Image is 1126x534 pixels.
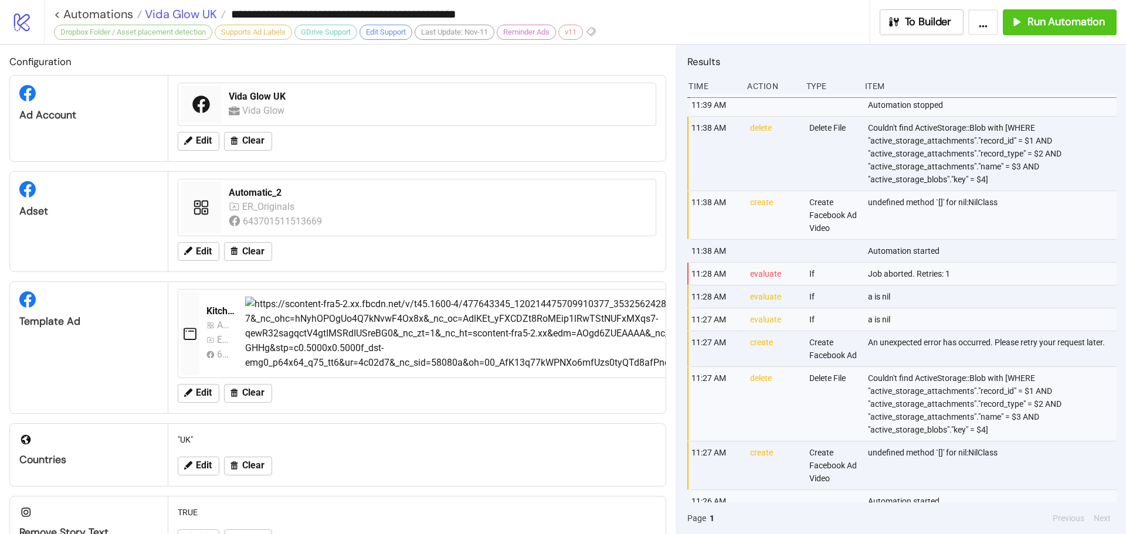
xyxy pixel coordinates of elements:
[690,331,741,366] div: 11:27 AM
[178,384,219,403] button: Edit
[224,242,272,261] button: Clear
[706,512,718,525] button: 1
[217,332,231,347] div: ER_Originals
[867,94,1120,116] div: Automation stopped
[867,308,1120,331] div: a is nil
[224,457,272,475] button: Clear
[229,90,649,103] div: Vida Glow UK
[808,441,859,489] div: Create Facebook Ad Video
[178,457,219,475] button: Edit
[690,441,741,489] div: 11:27 AM
[808,263,859,285] div: If
[54,25,212,40] div: Dropbox Folder / Asset placement detection
[905,15,952,29] span: To Builder
[178,242,219,261] button: Edit
[142,8,226,20] a: Vida Glow UK
[415,25,494,40] div: Last Update: Nov-11
[749,441,799,489] div: create
[215,25,292,40] div: Supports Ad Labels
[867,331,1120,366] div: An unexpected error has occurred. Please retry your request later.
[690,94,741,116] div: 11:39 AM
[808,367,859,441] div: Delete File
[196,387,212,398] span: Edit
[867,441,1120,489] div: undefined method `[]' for nil:NilClass
[687,75,738,97] div: Time
[206,305,236,318] div: Kitchn Template
[867,490,1120,512] div: Automation started
[173,428,661,451] div: "UK"
[867,191,1120,239] div: undefined method `[]' for nil:NilClass
[690,117,741,191] div: 11:38 AM
[196,135,212,146] span: Edit
[880,9,964,35] button: To Builder
[173,501,661,523] div: TRUE
[142,6,217,22] span: Vida Glow UK
[749,367,799,441] div: delete
[242,387,264,398] span: Clear
[242,199,297,214] div: ER_Originals
[690,285,741,308] div: 11:28 AM
[294,25,357,40] div: GDrive Support
[224,132,272,151] button: Clear
[690,191,741,239] div: 11:38 AM
[19,453,158,467] div: Countries
[687,54,1117,69] h2: Results
[867,240,1120,262] div: Automation started
[359,25,412,40] div: Edit Support
[217,318,231,332] div: Automatic_1
[54,8,142,20] a: < Automations
[9,54,666,69] h2: Configuration
[242,246,264,257] span: Clear
[808,117,859,191] div: Delete File
[808,308,859,331] div: If
[749,191,799,239] div: create
[224,384,272,403] button: Clear
[196,246,212,257] span: Edit
[808,331,859,366] div: Create Facebook Ad
[196,460,212,471] span: Edit
[242,460,264,471] span: Clear
[217,347,231,362] div: 643701511513669
[808,191,859,239] div: Create Facebook Ad Video
[805,75,856,97] div: Type
[242,135,264,146] span: Clear
[968,9,998,35] button: ...
[19,108,158,122] div: Ad Account
[687,512,706,525] span: Page
[558,25,583,40] div: v11
[749,117,799,191] div: delete
[749,331,799,366] div: create
[497,25,556,40] div: Reminder Ads
[19,205,158,218] div: Adset
[690,263,741,285] div: 11:28 AM
[1003,9,1117,35] button: Run Automation
[1090,512,1114,525] button: Next
[749,308,799,331] div: evaluate
[690,367,741,441] div: 11:27 AM
[19,315,158,328] div: Template Ad
[690,240,741,262] div: 11:38 AM
[1027,15,1105,29] span: Run Automation
[229,186,649,199] div: Automatic_2
[867,117,1120,191] div: Couldn't find ActiveStorage::Blob with [WHERE "active_storage_attachments"."record_id" = $1 AND "...
[1049,512,1088,525] button: Previous
[243,214,324,229] div: 643701511513669
[242,103,287,118] div: Vida Glow
[749,263,799,285] div: evaluate
[690,308,741,331] div: 11:27 AM
[864,75,1117,97] div: Item
[245,297,890,370] img: https://scontent-fra5-2.xx.fbcdn.net/v/t45.1600-4/477643345_120214475709910377_353256242894642000...
[749,285,799,308] div: evaluate
[808,285,859,308] div: If
[178,132,219,151] button: Edit
[867,263,1120,285] div: Job aborted. Retries: 1
[867,367,1120,441] div: Couldn't find ActiveStorage::Blob with [WHERE "active_storage_attachments"."record_id" = $1 AND "...
[746,75,796,97] div: Action
[867,285,1120,308] div: a is nil
[690,490,741,512] div: 11:26 AM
